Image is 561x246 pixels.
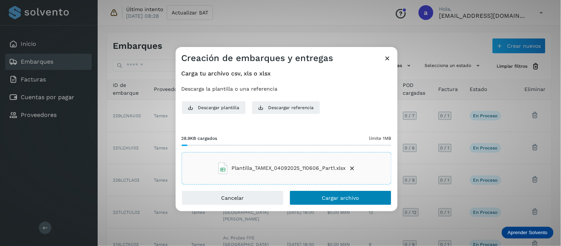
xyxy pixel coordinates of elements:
[182,191,284,205] button: Cancelar
[221,195,244,200] span: Cancelar
[182,53,334,64] h3: Creación de embarques y entregas
[508,230,548,236] p: Aprender Solvento
[369,135,392,142] span: límite 1MB
[502,227,554,239] div: Aprender Solvento
[252,101,320,114] button: Descargar referencia
[198,104,240,111] span: Descargar plantilla
[182,70,392,77] h4: Carga tu archivo csv, xls o xlsx
[182,101,246,114] button: Descargar plantilla
[182,135,217,142] span: 28.9KB cargados
[182,86,392,92] p: Descarga la plantilla o una referencia
[232,164,346,172] span: Plantilla_TAMEX_04092025_110606_Part1.xlsx
[290,191,392,205] button: Cargar archivo
[322,195,359,200] span: Cargar archivo
[268,104,314,111] span: Descargar referencia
